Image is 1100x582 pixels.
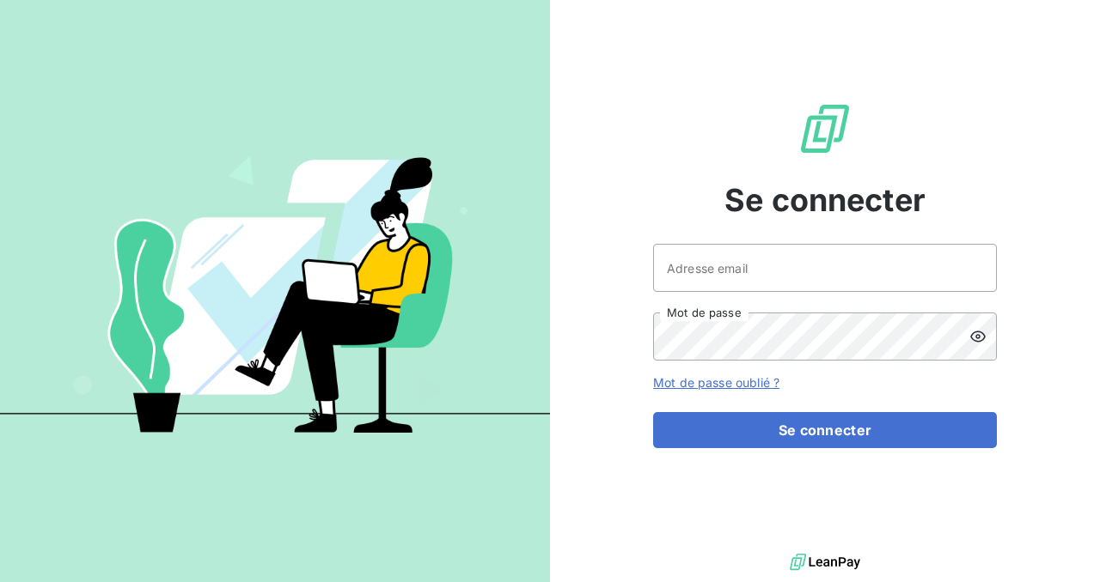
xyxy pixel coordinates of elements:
[653,412,997,448] button: Se connecter
[797,101,852,156] img: Logo LeanPay
[724,177,926,223] span: Se connecter
[790,549,860,575] img: logo
[653,375,779,390] a: Mot de passe oublié ?
[653,244,997,292] input: placeholder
